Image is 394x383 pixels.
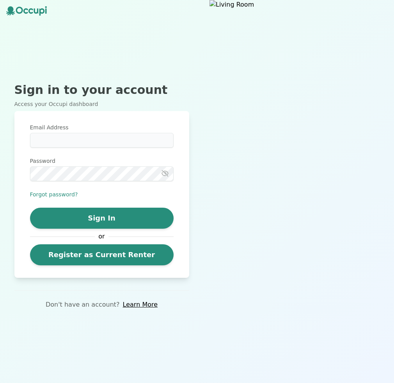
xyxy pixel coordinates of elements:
[14,100,189,108] p: Access your Occupi dashboard
[14,83,189,97] h2: Sign in to your account
[30,124,174,131] label: Email Address
[30,244,174,265] a: Register as Current Renter
[30,191,78,198] button: Forgot password?
[123,300,158,309] a: Learn More
[30,157,174,165] label: Password
[46,300,120,309] p: Don't have an account?
[95,232,109,241] span: or
[30,208,174,229] button: Sign In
